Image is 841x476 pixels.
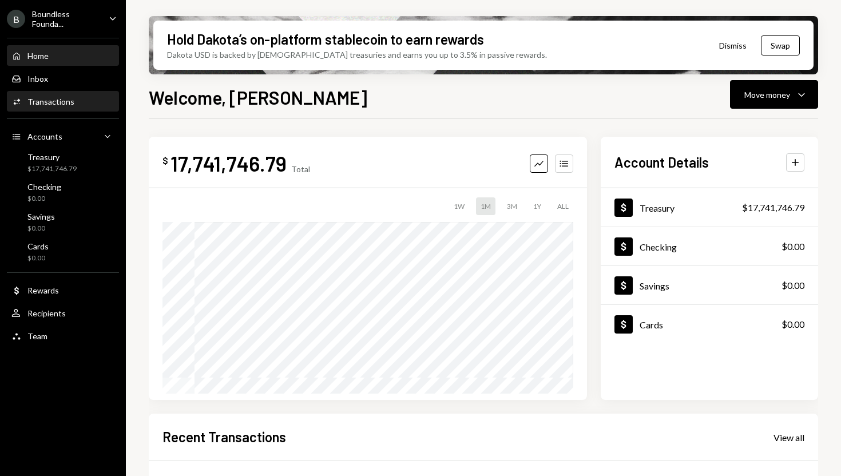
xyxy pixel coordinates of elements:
[7,126,119,146] a: Accounts
[27,241,49,251] div: Cards
[7,178,119,206] a: Checking$0.00
[27,224,55,233] div: $0.00
[27,74,48,84] div: Inbox
[27,97,74,106] div: Transactions
[167,30,484,49] div: Hold Dakota’s on-platform stablecoin to earn rewards
[27,152,77,162] div: Treasury
[502,197,522,215] div: 3M
[640,241,677,252] div: Checking
[744,89,790,101] div: Move money
[27,51,49,61] div: Home
[640,319,663,330] div: Cards
[705,32,761,59] button: Dismiss
[640,280,669,291] div: Savings
[773,432,804,443] div: View all
[27,182,61,192] div: Checking
[782,279,804,292] div: $0.00
[32,9,100,29] div: Boundless Founda...
[7,45,119,66] a: Home
[730,80,818,109] button: Move money
[7,10,25,28] div: B
[601,305,818,343] a: Cards$0.00
[782,240,804,253] div: $0.00
[27,212,55,221] div: Savings
[782,318,804,331] div: $0.00
[7,68,119,89] a: Inbox
[7,91,119,112] a: Transactions
[7,303,119,323] a: Recipients
[601,188,818,227] a: Treasury$17,741,746.79
[601,227,818,265] a: Checking$0.00
[27,285,59,295] div: Rewards
[162,427,286,446] h2: Recent Transactions
[601,266,818,304] a: Savings$0.00
[27,253,49,263] div: $0.00
[27,132,62,141] div: Accounts
[167,49,547,61] div: Dakota USD is backed by [DEMOGRAPHIC_DATA] treasuries and earns you up to 3.5% in passive rewards.
[529,197,546,215] div: 1Y
[449,197,469,215] div: 1W
[640,203,675,213] div: Treasury
[7,149,119,176] a: Treasury$17,741,746.79
[7,238,119,265] a: Cards$0.00
[170,150,287,176] div: 17,741,746.79
[773,431,804,443] a: View all
[27,308,66,318] div: Recipients
[27,331,47,341] div: Team
[291,164,310,174] div: Total
[149,86,367,109] h1: Welcome, [PERSON_NAME]
[476,197,495,215] div: 1M
[742,201,804,215] div: $17,741,746.79
[614,153,709,172] h2: Account Details
[7,208,119,236] a: Savings$0.00
[27,164,77,174] div: $17,741,746.79
[761,35,800,55] button: Swap
[553,197,573,215] div: ALL
[162,155,168,166] div: $
[27,194,61,204] div: $0.00
[7,280,119,300] a: Rewards
[7,326,119,346] a: Team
